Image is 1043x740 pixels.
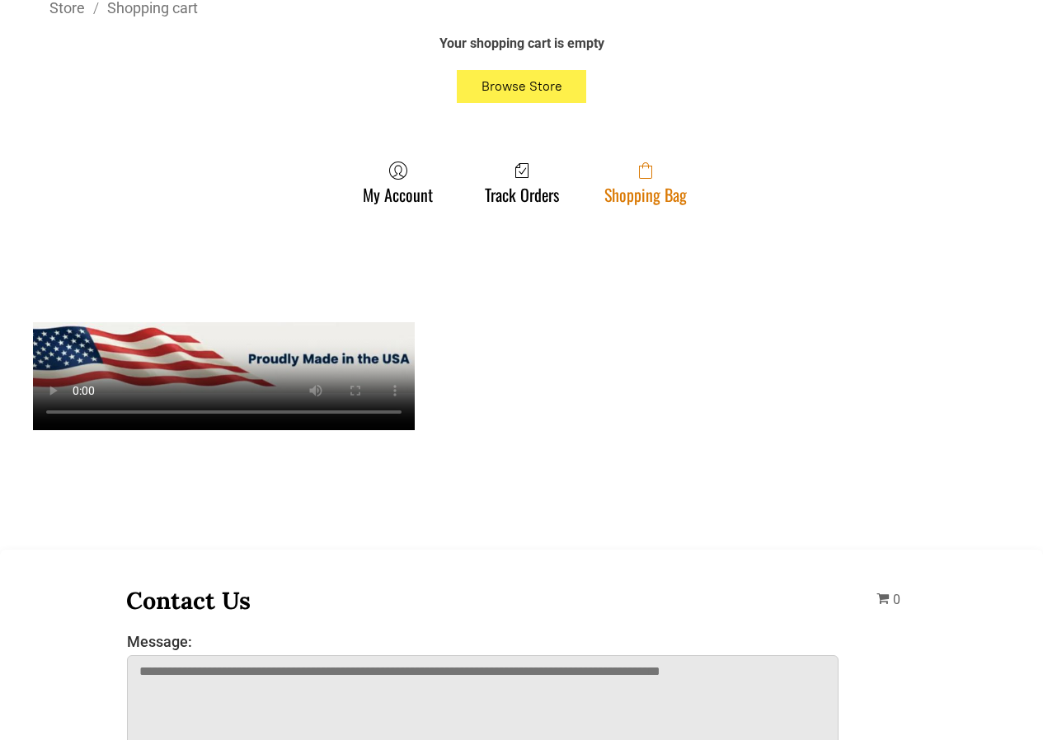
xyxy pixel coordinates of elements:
a: Shopping Bag [596,161,695,204]
span: Browse Store [482,78,562,94]
div: Your shopping cart is empty [225,35,819,53]
button: Browse Store [457,70,587,103]
label: Message: [127,633,839,650]
a: My Account [355,161,441,204]
a: Track Orders [477,161,567,204]
span: 0 [893,592,900,607]
h3: Contact Us [126,585,840,616]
